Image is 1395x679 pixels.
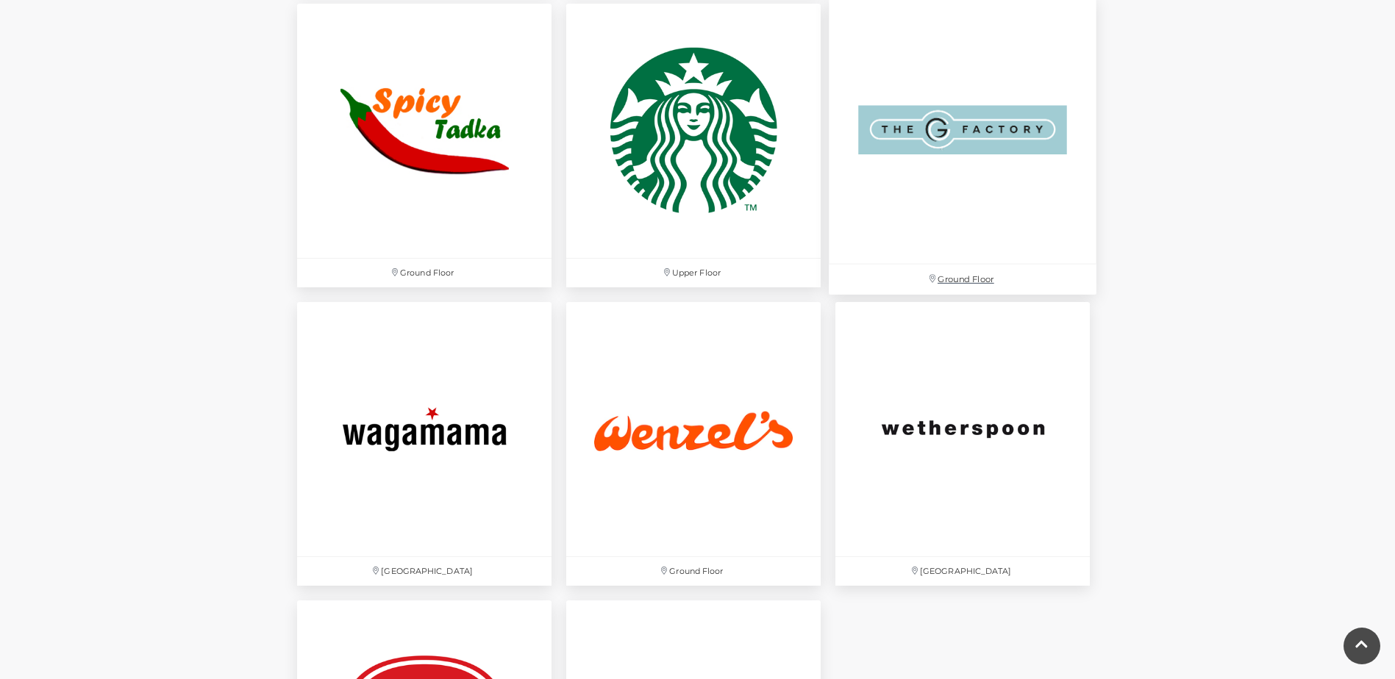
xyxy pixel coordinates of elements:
[829,265,1096,295] p: Ground Floor
[559,295,828,593] a: Ground Floor
[566,259,821,287] p: Upper Floor
[835,557,1090,586] p: [GEOGRAPHIC_DATA]
[297,557,552,586] p: [GEOGRAPHIC_DATA]
[566,4,821,258] img: Starbucks at Festival Place, Basingstoke
[297,259,552,287] p: Ground Floor
[290,295,559,593] a: [GEOGRAPHIC_DATA]
[566,557,821,586] p: Ground Floor
[828,295,1097,593] a: [GEOGRAPHIC_DATA]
